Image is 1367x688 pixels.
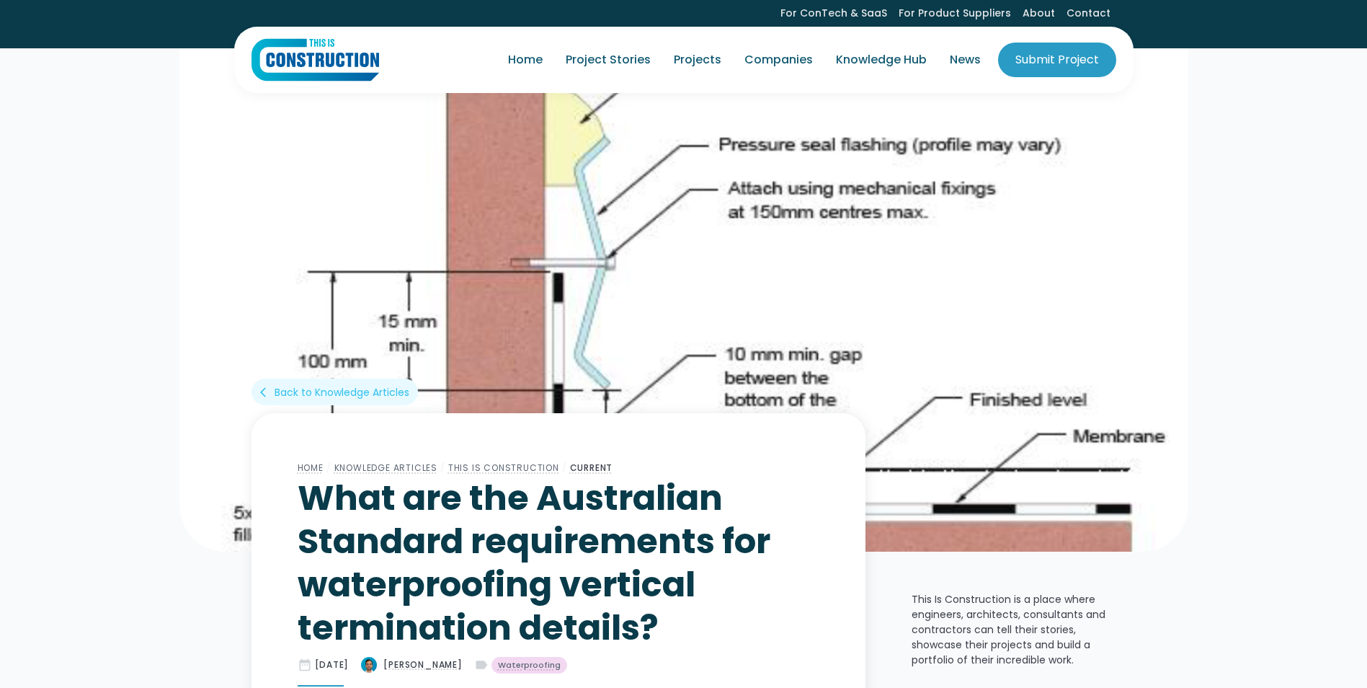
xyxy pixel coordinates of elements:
a: This Is Construction [448,462,559,474]
a: Projects [662,40,733,80]
div: label [474,658,489,672]
a: [PERSON_NAME] [360,656,462,674]
h1: What are the Australian Standard requirements for waterproofing vertical termination details? [298,477,819,650]
div: [PERSON_NAME] [383,658,462,671]
a: Home [298,462,324,474]
a: Home [497,40,554,80]
a: Knowledge Hub [824,40,938,80]
a: Project Stories [554,40,662,80]
a: Waterproofing [491,657,567,674]
a: arrow_back_iosBack to Knowledge Articles [251,379,418,405]
div: Submit Project [1015,51,1099,69]
div: / [559,459,570,477]
a: Current [570,462,613,474]
a: Submit Project [998,43,1116,77]
div: / [324,459,334,477]
a: Knowledge Articles [334,462,437,474]
img: What are the Australian Standard requirements for waterproofing vertical termination details? [360,656,378,674]
div: Back to Knowledge Articles [275,385,409,400]
img: What are the Australian Standard requirements for waterproofing vertical termination details? [179,47,1188,552]
a: Companies [733,40,824,80]
div: [DATE] [315,658,349,671]
div: Waterproofing [498,659,561,671]
a: home [251,38,379,81]
a: News [938,40,992,80]
div: date_range [298,658,312,672]
img: This Is Construction Logo [251,38,379,81]
p: This Is Construction is a place where engineers, architects, consultants and contractors can tell... [912,592,1116,668]
div: arrow_back_ios [260,385,272,400]
div: / [437,459,448,477]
